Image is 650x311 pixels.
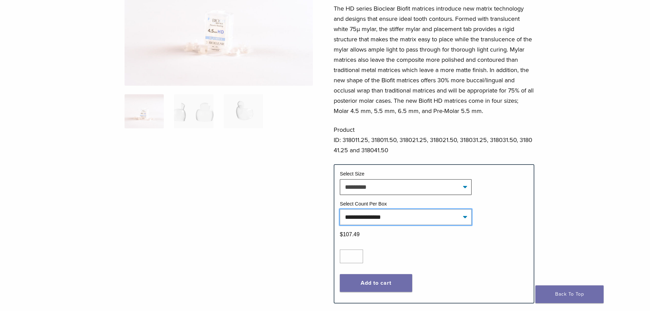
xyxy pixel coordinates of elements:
[340,231,360,237] bdi: 107.49
[340,201,387,207] label: Select Count Per Box
[340,171,364,176] label: Select Size
[535,285,604,303] a: Back To Top
[334,125,534,155] p: Product ID: 318011.25, 318011.50, 318021.25, 318021.50, 318031.25, 318031.50, 318041.25 and 31804...
[174,94,213,128] img: Biofit HD Series - Image 2
[125,94,164,128] img: Posterior-Biofit-HD-Series-Matrices-324x324.jpg
[334,3,534,116] p: The HD series Bioclear Biofit matrices introduce new matrix technology and designs that ensure id...
[224,94,263,128] img: Biofit HD Series - Image 3
[340,274,412,292] button: Add to cart
[340,231,343,237] span: $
